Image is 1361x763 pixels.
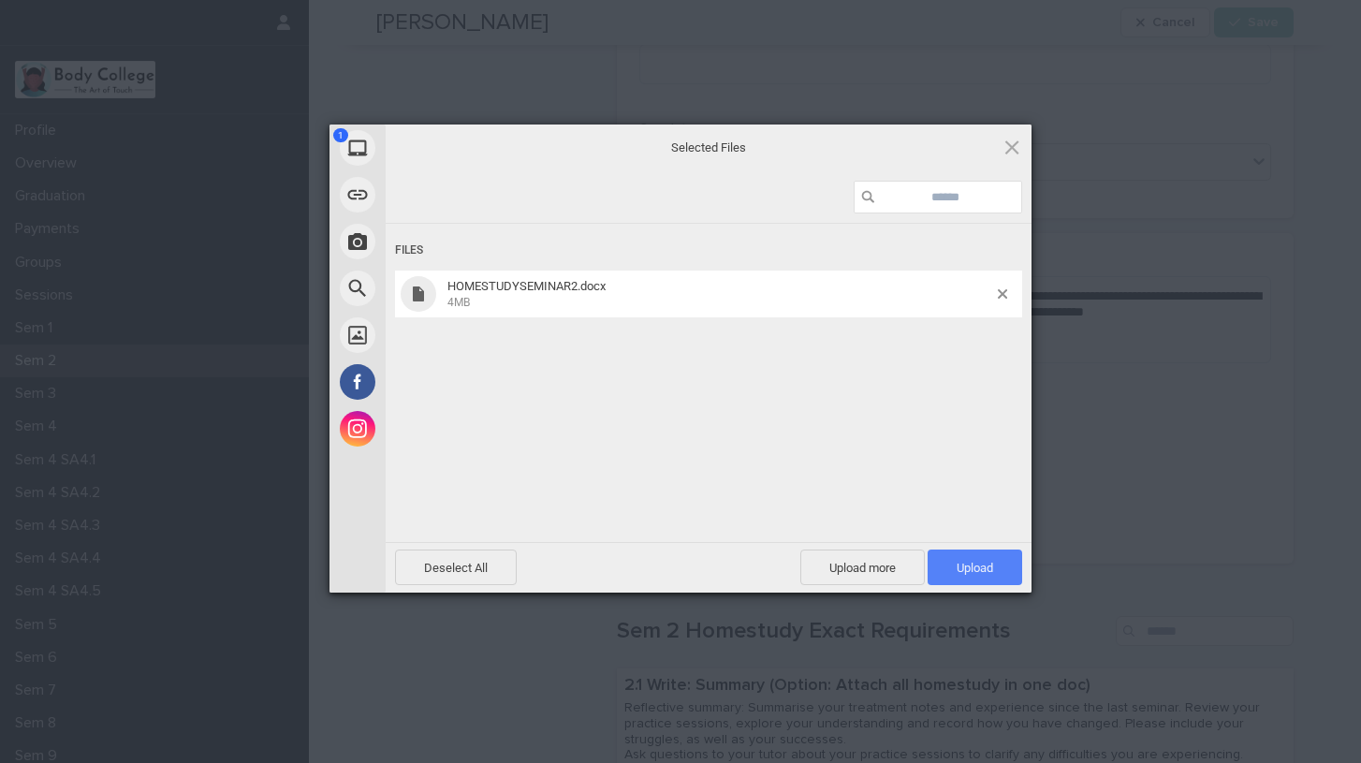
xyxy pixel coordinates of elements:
[329,218,554,265] div: Take Photo
[329,171,554,218] div: Link (URL)
[1002,137,1022,157] span: Click here or hit ESC to close picker
[928,550,1022,585] span: Upload
[329,312,554,359] div: Unsplash
[333,128,348,142] span: 1
[521,139,896,155] span: Selected Files
[442,279,998,310] span: HOMESTUDYSEMINAR2.docx
[329,265,554,312] div: Web Search
[957,561,993,575] span: Upload
[329,359,554,405] div: Facebook
[447,296,470,309] span: 4MB
[447,279,606,293] span: HOMESTUDYSEMINAR2.docx
[395,233,1022,268] div: Files
[329,405,554,452] div: Instagram
[395,550,517,585] span: Deselect All
[329,125,554,171] div: My Device
[800,550,925,585] span: Upload more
